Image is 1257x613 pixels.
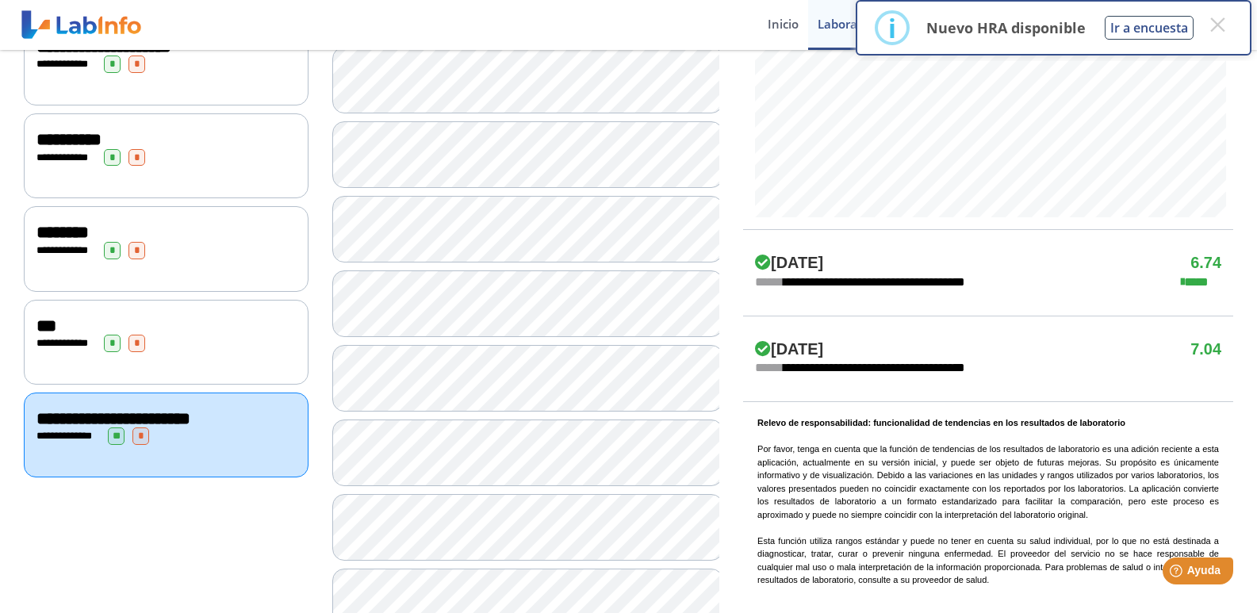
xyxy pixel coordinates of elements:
div: i [888,13,896,42]
h4: 7.04 [1190,340,1221,359]
button: Ir a encuesta [1105,16,1194,40]
iframe: Help widget launcher [1116,551,1240,596]
p: Nuevo HRA disponible [926,18,1086,37]
h4: [DATE] [755,340,823,359]
b: Relevo de responsabilidad: funcionalidad de tendencias en los resultados de laboratorio [757,418,1125,427]
p: Por favor, tenga en cuenta que la función de tendencias de los resultados de laboratorio es una a... [757,416,1219,587]
h4: [DATE] [755,254,823,273]
button: Close this dialog [1203,10,1232,39]
h4: 6.74 [1190,254,1221,273]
